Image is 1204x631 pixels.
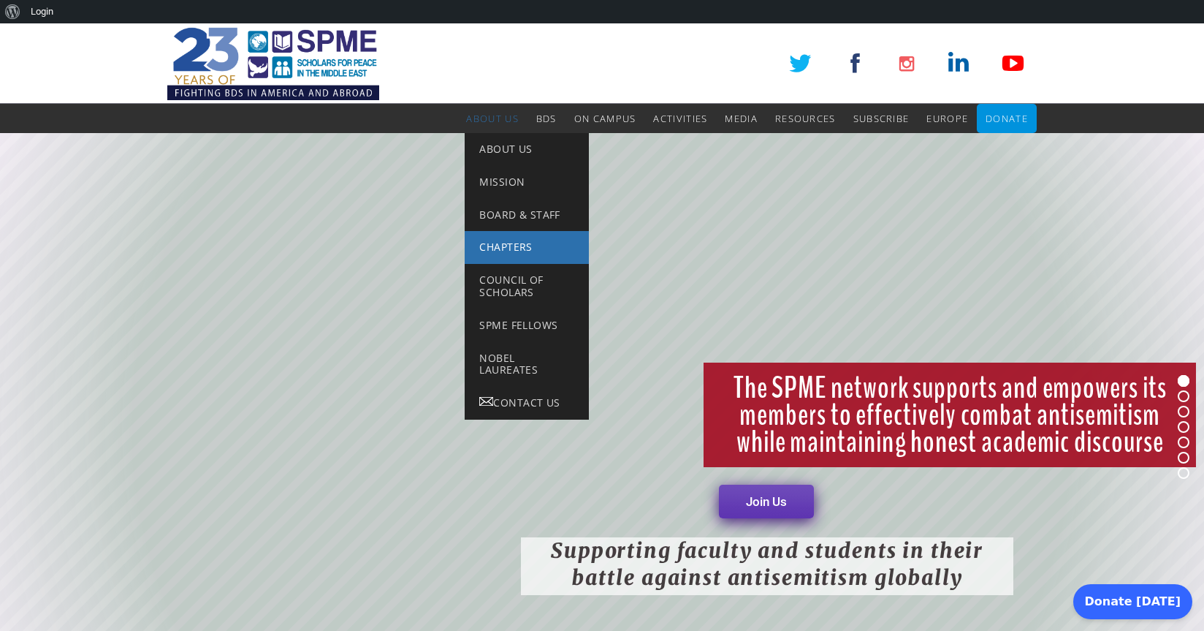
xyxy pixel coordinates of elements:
[479,318,557,332] span: SPME Fellows
[926,104,968,133] a: Europe
[725,112,758,125] span: Media
[986,104,1028,133] a: Donate
[465,133,589,166] a: About Us
[704,363,1196,467] rs-layer: The SPME network supports and empowers its members to effectively combat antisemitism while maint...
[479,273,543,299] span: Council of Scholars
[479,351,538,377] span: Nobel Laureates
[853,104,910,133] a: Subscribe
[521,537,1013,595] rs-layer: Supporting faculty and students in their battle against antisemitism globally
[465,342,589,388] a: Nobel Laureates
[465,199,589,232] a: Board & Staff
[465,264,589,309] a: Council of Scholars
[653,104,707,133] a: Activities
[725,104,758,133] a: Media
[465,387,589,420] a: Contact Us
[653,112,707,125] span: Activities
[775,112,836,125] span: Resources
[536,104,557,133] a: BDS
[775,104,836,133] a: Resources
[719,485,814,518] a: Join Us
[466,104,518,133] a: About Us
[926,112,968,125] span: Europe
[574,112,636,125] span: On Campus
[465,309,589,342] a: SPME Fellows
[536,112,557,125] span: BDS
[479,208,560,222] span: Board & Staff
[986,112,1028,125] span: Donate
[479,142,532,156] span: About Us
[466,112,518,125] span: About Us
[167,23,379,104] img: SPME
[465,231,589,264] a: Chapters
[853,112,910,125] span: Subscribe
[479,240,532,254] span: Chapters
[479,175,525,189] span: Mission
[465,166,589,199] a: Mission
[574,104,636,133] a: On Campus
[493,396,560,409] span: Contact Us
